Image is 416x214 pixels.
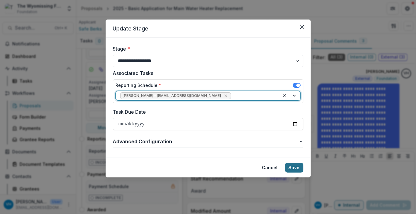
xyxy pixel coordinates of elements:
[113,138,298,145] span: Advanced Configuration
[113,70,300,77] label: Associated Tasks
[223,93,229,99] div: Remove Valeri Harteg - vharteg@wyofound.org
[123,94,221,98] span: [PERSON_NAME] - [EMAIL_ADDRESS][DOMAIN_NAME]
[113,108,300,116] label: Task Due Date
[259,163,281,173] button: Cancel
[106,20,311,38] header: Update Stage
[116,82,161,88] label: Reporting Schedule
[285,163,303,173] button: Save
[281,92,288,99] div: Clear selected options
[113,135,303,148] button: Advanced Configuration
[297,22,307,32] button: Close
[113,45,300,52] label: Stage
